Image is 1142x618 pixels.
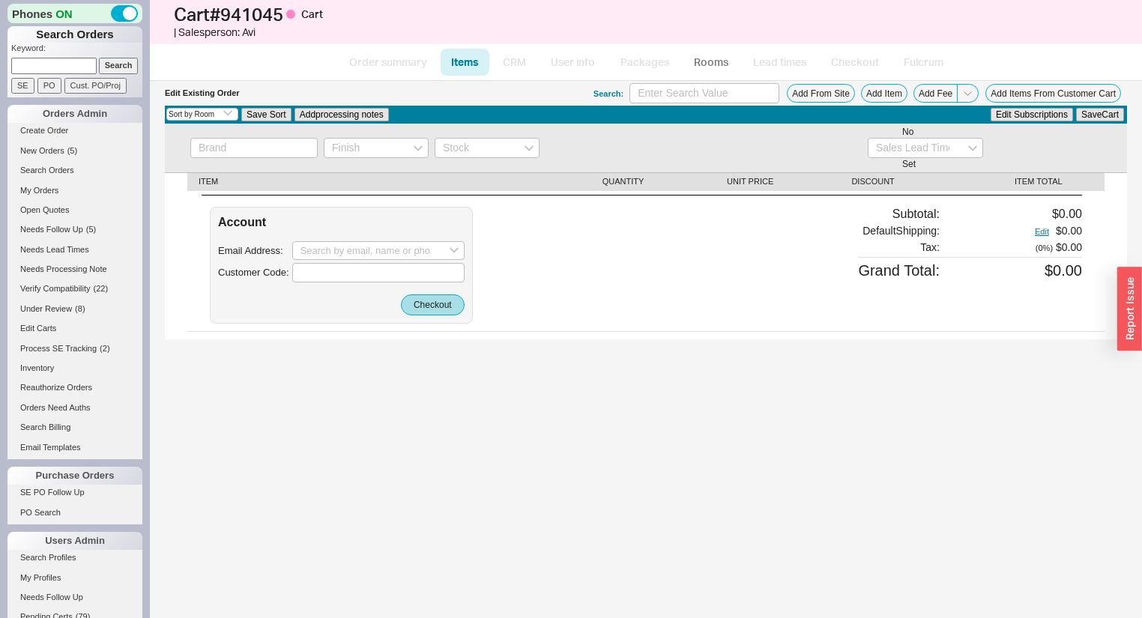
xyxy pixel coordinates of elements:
span: No Lead Time Set [902,127,922,170]
a: Inventory [7,360,142,376]
a: Rooms [683,49,739,76]
div: | Salesperson: Avi [174,25,587,40]
button: SaveCart [1076,108,1124,121]
a: Packages [609,49,680,76]
a: Items [441,49,489,76]
a: Process SE Tracking(2) [7,341,142,357]
button: Edit [1030,227,1054,237]
div: ITEM TOTAL [976,177,1101,187]
span: Add From Site [792,88,850,99]
span: ON [55,6,73,22]
div: DISCOUNT [851,177,976,187]
a: Order summary [338,49,438,76]
span: ( 22 ) [94,284,109,293]
a: My Profiles [7,570,142,586]
a: Fulcrum [892,49,954,76]
a: Needs Follow Up [7,590,142,605]
span: Needs Follow Up [20,593,83,602]
a: Verify Compatibility(22) [7,281,142,297]
a: Search Billing [7,419,142,435]
a: Checkout [821,49,889,76]
a: Reauthorize Orders [7,380,142,396]
span: Add Items From Customer Cart [991,88,1116,99]
div: $0.00 [970,261,1082,279]
span: ( 2 ) [100,344,109,353]
button: Add Items From Customer Cart [985,84,1121,103]
a: My Orders [7,183,142,199]
a: New Orders(5) [7,143,142,159]
a: User info [540,49,606,76]
input: SE [11,78,34,94]
div: Tax : [858,241,940,254]
span: Process SE Tracking [20,344,97,353]
div: Account [218,215,465,229]
a: Needs Lead Times [7,242,142,258]
div: Edit Existing Order [165,88,240,98]
div: Phones [7,4,142,23]
input: Search [99,58,139,73]
a: Needs Follow Up(5) [7,222,142,237]
div: ITEM [199,177,602,187]
a: Search Profiles [7,550,142,566]
span: ( 5 ) [86,225,96,234]
input: Search by email, name or phone [292,241,465,261]
div: Customer Code: [218,267,289,279]
p: Keyword: [11,43,142,58]
input: Enter Search Value [629,83,779,103]
input: Brand [190,138,318,158]
a: Edit Carts [7,321,142,336]
div: Users Admin [7,532,142,550]
div: UNIT PRICE [727,177,851,187]
div: Grand Total: [858,261,940,279]
div: Orders Admin [7,105,142,123]
span: Checkout [414,300,452,310]
span: ( 5 ) [67,146,77,155]
svg: open menu [414,145,423,151]
a: Lead times [742,49,818,76]
button: Addprocessing notes [294,108,389,121]
svg: open menu [450,247,459,253]
div: $0.00 [970,225,1082,237]
span: Cart [301,7,323,20]
a: Email Templates [7,440,142,455]
span: Add Item [866,88,902,99]
a: Search Orders [7,163,142,178]
h1: Search Orders [7,26,142,43]
a: Create Order [7,123,142,139]
div: $0.00 [970,207,1082,221]
input: Cust. PO/Proj [64,78,127,94]
button: Add From Site [787,84,855,103]
div: QUANTITY [602,177,727,187]
span: Under Review [20,304,72,313]
a: PO Search [7,505,142,521]
div: Purchase Orders [7,467,142,485]
button: Add Item [861,84,907,103]
span: ( 0 %) [1036,243,1053,252]
a: Orders Need Auths [7,400,142,416]
svg: open menu [968,145,977,151]
a: SE PO Follow Up [7,485,142,500]
span: Add Fee [919,88,952,99]
span: Needs Follow Up [20,225,83,234]
span: $0.00 [1056,241,1082,253]
a: Needs Processing Note [7,261,142,277]
div: Default Shipping: [858,225,940,237]
svg: open menu [525,145,534,151]
span: Needs Processing Note [20,264,107,273]
a: CRM [492,49,537,76]
div: Email Address: [218,245,289,257]
div: Search: [593,89,623,99]
input: Stock [435,138,540,158]
h1: Cart # 941045 [174,4,587,25]
a: Open Quotes [7,202,142,218]
div: Subtotal: [858,207,940,221]
input: PO [37,78,61,94]
span: ( 8 ) [75,304,85,313]
button: Add Fee [913,84,958,103]
button: Edit Subscriptions [991,108,1073,121]
span: Verify Compatibility [20,284,91,293]
input: Finish [324,138,429,158]
a: Under Review(8) [7,301,142,317]
button: Save Sort [241,108,291,121]
input: Sales Lead Time [868,138,983,158]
